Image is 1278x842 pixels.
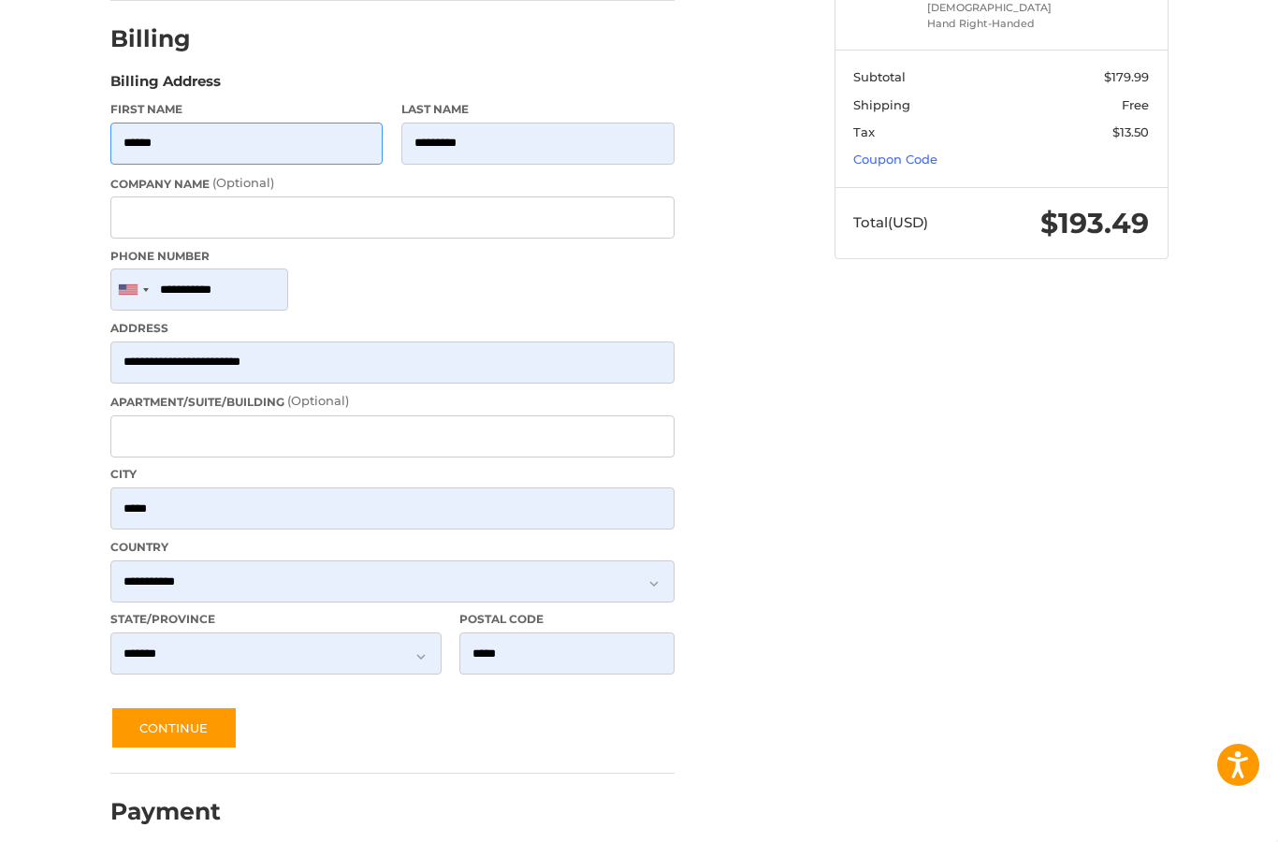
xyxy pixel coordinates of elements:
[853,124,875,139] span: Tax
[111,269,154,310] div: United States: +1
[110,71,221,101] legend: Billing Address
[853,97,910,112] span: Shipping
[853,152,937,167] a: Coupon Code
[853,213,928,231] span: Total (USD)
[110,797,221,826] h2: Payment
[110,248,675,265] label: Phone Number
[287,393,349,408] small: (Optional)
[110,101,384,118] label: First Name
[110,539,675,556] label: Country
[1104,69,1149,84] span: $179.99
[459,611,675,628] label: Postal Code
[110,466,675,483] label: City
[110,706,238,749] button: Continue
[1040,206,1149,240] span: $193.49
[853,69,906,84] span: Subtotal
[1112,124,1149,139] span: $13.50
[927,16,1070,32] li: Hand Right-Handed
[110,320,675,337] label: Address
[110,24,220,53] h2: Billing
[1122,97,1149,112] span: Free
[212,175,274,190] small: (Optional)
[110,174,675,193] label: Company Name
[401,101,675,118] label: Last Name
[110,611,442,628] label: State/Province
[110,392,675,411] label: Apartment/Suite/Building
